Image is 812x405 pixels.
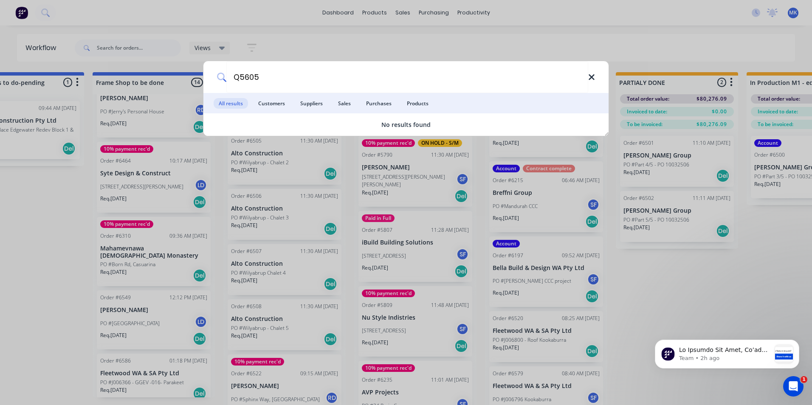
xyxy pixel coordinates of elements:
[361,98,397,109] span: Purchases
[333,98,356,109] span: Sales
[203,120,609,129] div: No results found
[783,376,804,397] iframe: Intercom live chat
[253,98,290,109] span: Customers
[801,376,807,383] span: 1
[295,98,328,109] span: Suppliers
[37,32,129,39] p: Message from Team, sent 2h ago
[402,98,434,109] span: Products
[642,323,812,382] iframe: Intercom notifications message
[214,98,248,109] span: All results
[226,61,588,93] input: Start typing a customer or supplier name to create a new order...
